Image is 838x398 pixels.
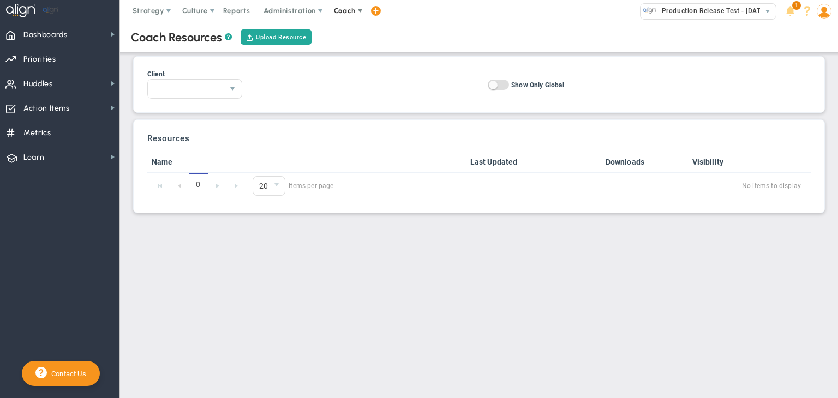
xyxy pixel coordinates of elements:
[23,73,53,95] span: Huddles
[656,4,803,18] span: Production Release Test - [DATE] (Sandbox)
[269,177,285,195] span: select
[511,81,564,89] span: Show Only Global
[264,7,315,15] span: Administration
[23,48,56,71] span: Priorities
[643,4,656,17] img: 33466.Company.photo
[334,7,356,15] span: Coach
[241,29,312,45] button: Upload Resource
[147,134,190,143] h3: Resources
[23,97,70,120] span: Action Items
[131,30,232,45] div: Coach Resources
[152,158,408,166] a: Name
[253,177,269,195] span: 20
[133,7,164,15] span: Strategy
[253,176,285,196] span: 0
[47,370,86,378] span: Contact Us
[760,4,776,19] span: select
[23,146,44,169] span: Learn
[470,158,594,166] a: Last Updated
[792,1,801,10] span: 1
[347,179,801,192] span: No items to display
[253,176,334,196] span: items per page
[23,23,68,46] span: Dashboards
[182,7,208,15] span: Culture
[598,152,651,173] th: Downloads
[817,4,831,19] img: 208890.Person.photo
[23,122,51,144] span: Metrics
[147,70,470,78] div: Client
[223,80,242,98] span: select
[656,158,759,166] a: Visibility
[189,173,208,196] span: 0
